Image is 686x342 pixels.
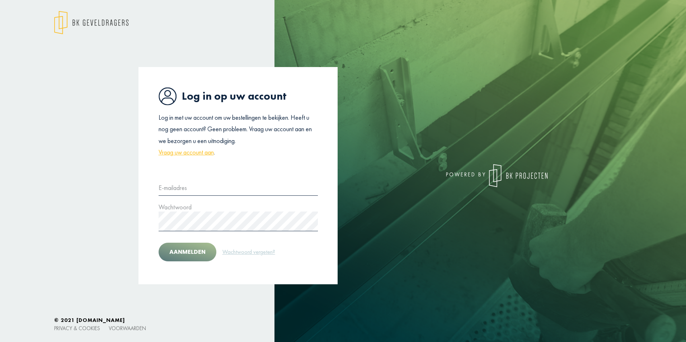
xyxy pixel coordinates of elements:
[159,147,214,158] a: Vraag uw account aan
[159,243,216,261] button: Aanmelden
[159,201,192,213] label: Wachtwoord
[489,164,548,187] img: logo
[348,164,548,187] div: powered by
[109,325,146,332] a: Voorwaarden
[159,87,318,105] h1: Log in op uw account
[54,11,128,34] img: logo
[159,112,318,158] p: Log in met uw account om uw bestellingen te bekijken. Heeft u nog geen account? Geen probleem. Vr...
[54,325,100,332] a: Privacy & cookies
[54,317,632,323] h6: © 2021 [DOMAIN_NAME]
[222,247,276,257] a: Wachtwoord vergeten?
[159,87,177,105] img: icon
